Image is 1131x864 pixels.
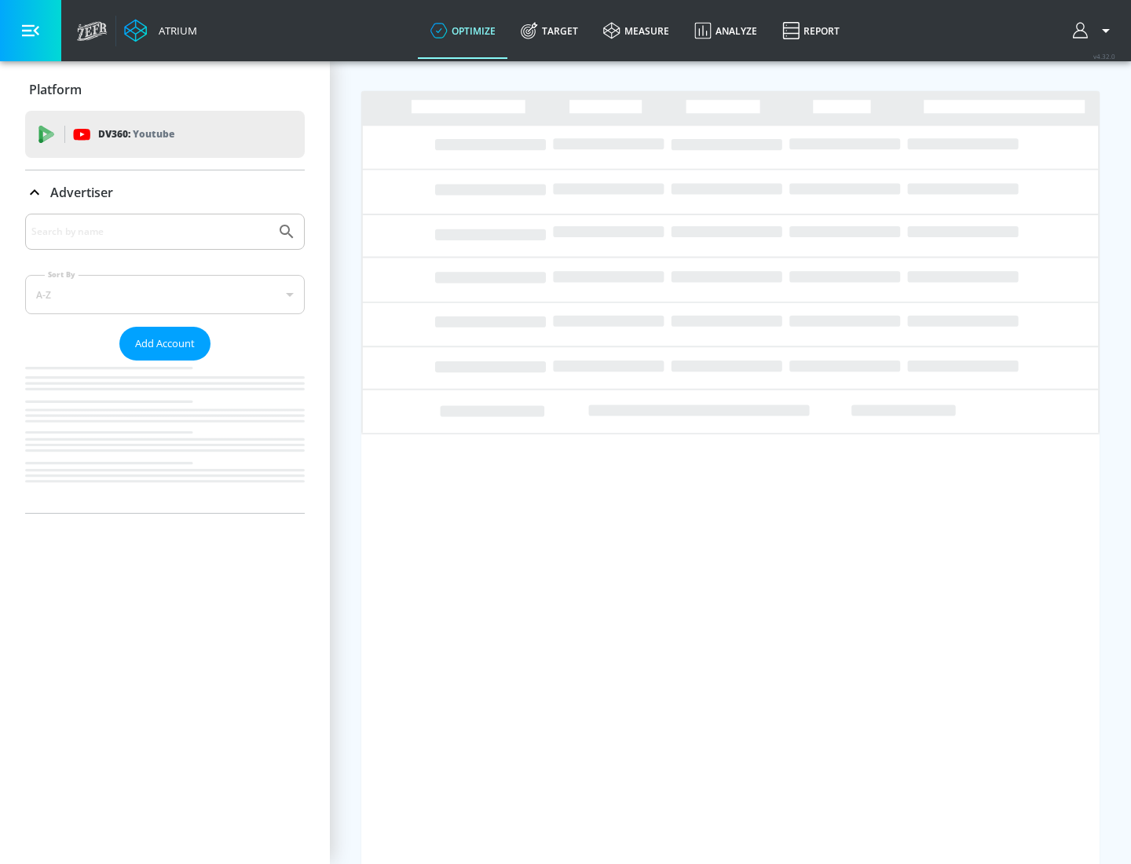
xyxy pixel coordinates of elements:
a: Analyze [682,2,770,59]
a: Report [770,2,852,59]
span: Add Account [135,335,195,353]
label: Sort By [45,269,79,280]
a: measure [591,2,682,59]
p: Youtube [133,126,174,142]
div: DV360: Youtube [25,111,305,158]
input: Search by name [31,221,269,242]
button: Add Account [119,327,210,361]
div: Advertiser [25,170,305,214]
p: Advertiser [50,184,113,201]
nav: list of Advertiser [25,361,305,513]
a: Atrium [124,19,197,42]
a: optimize [418,2,508,59]
span: v 4.32.0 [1093,52,1115,60]
p: DV360: [98,126,174,143]
div: A-Z [25,275,305,314]
div: Advertiser [25,214,305,513]
div: Atrium [152,24,197,38]
p: Platform [29,81,82,98]
a: Target [508,2,591,59]
div: Platform [25,68,305,112]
